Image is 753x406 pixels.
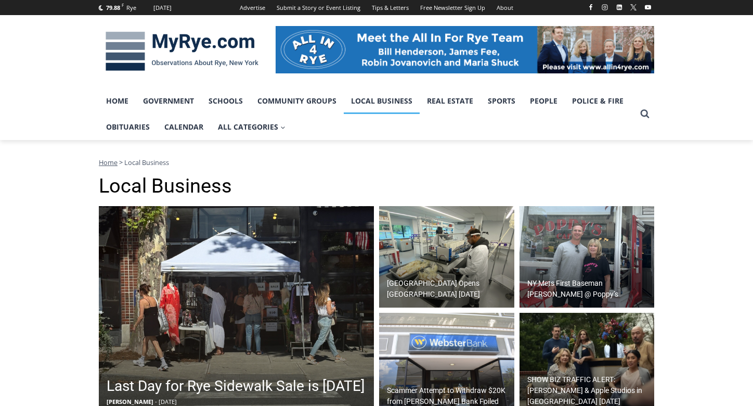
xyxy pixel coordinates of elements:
nav: Primary Navigation [99,88,635,141]
span: > [119,158,123,167]
a: Schools [201,88,250,114]
a: All Categories [211,114,293,140]
a: People [523,88,565,114]
a: Community Groups [250,88,344,114]
button: View Search Form [635,105,654,123]
h2: NY Mets First Baseman [PERSON_NAME] @ Poppy’s [527,278,652,300]
span: All Categories [218,121,285,133]
span: - [155,398,157,405]
img: (PHOTO: Pete Alonso ("Polar Bear"), first baseman for the New York Mets with Gerry Massinello of ... [520,206,655,308]
div: [DATE] [153,3,172,12]
a: YouTube [642,1,654,14]
h1: Local Business [99,174,654,198]
a: Local Business [344,88,420,114]
span: F [122,2,124,8]
a: Sports [481,88,523,114]
a: [GEOGRAPHIC_DATA] Opens [GEOGRAPHIC_DATA] [DATE] [379,206,514,308]
a: X [627,1,640,14]
span: [DATE] [159,398,177,405]
h2: Last Day for Rye Sidewalk Sale is [DATE] [107,375,365,397]
a: Home [99,88,136,114]
a: Police & Fire [565,88,631,114]
a: Linkedin [613,1,626,14]
a: Home [99,158,118,167]
a: Facebook [585,1,597,14]
h2: [GEOGRAPHIC_DATA] Opens [GEOGRAPHIC_DATA] [DATE] [387,278,512,300]
a: NY Mets First Baseman [PERSON_NAME] @ Poppy’s [520,206,655,308]
a: Real Estate [420,88,481,114]
nav: Breadcrumbs [99,157,654,168]
div: Rye [126,3,136,12]
img: MyRye.com [99,24,265,79]
span: Local Business [124,158,169,167]
span: [PERSON_NAME] [107,398,153,405]
span: 79.88 [106,4,120,11]
a: Instagram [599,1,611,14]
a: Government [136,88,201,114]
img: (PHOTO: Blood and platelets being processed the New York Blood Center on its new campus at 601 Mi... [379,206,514,308]
a: Obituaries [99,114,157,140]
img: All in for Rye [276,26,654,73]
a: Calendar [157,114,211,140]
